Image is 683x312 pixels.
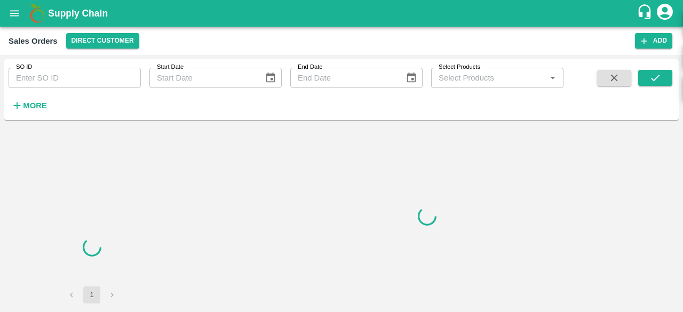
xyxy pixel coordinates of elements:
input: End Date [290,68,397,88]
nav: pagination navigation [61,286,122,303]
button: More [9,97,50,115]
button: Select DC [66,33,139,49]
input: Enter SO ID [9,68,141,88]
label: Start Date [157,63,184,71]
div: Sales Orders [9,34,58,48]
b: Supply Chain [48,8,108,19]
strong: More [23,101,47,110]
div: customer-support [637,4,655,23]
button: open drawer [2,1,27,26]
input: Select Products [434,71,543,85]
div: account of current user [655,2,674,25]
input: Start Date [149,68,256,88]
label: SO ID [16,63,32,71]
button: Choose date [260,68,281,88]
button: page 1 [83,286,100,303]
img: logo [27,3,48,24]
button: Choose date [401,68,422,88]
label: End Date [298,63,322,71]
label: Select Products [439,63,480,71]
a: Supply Chain [48,6,637,21]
